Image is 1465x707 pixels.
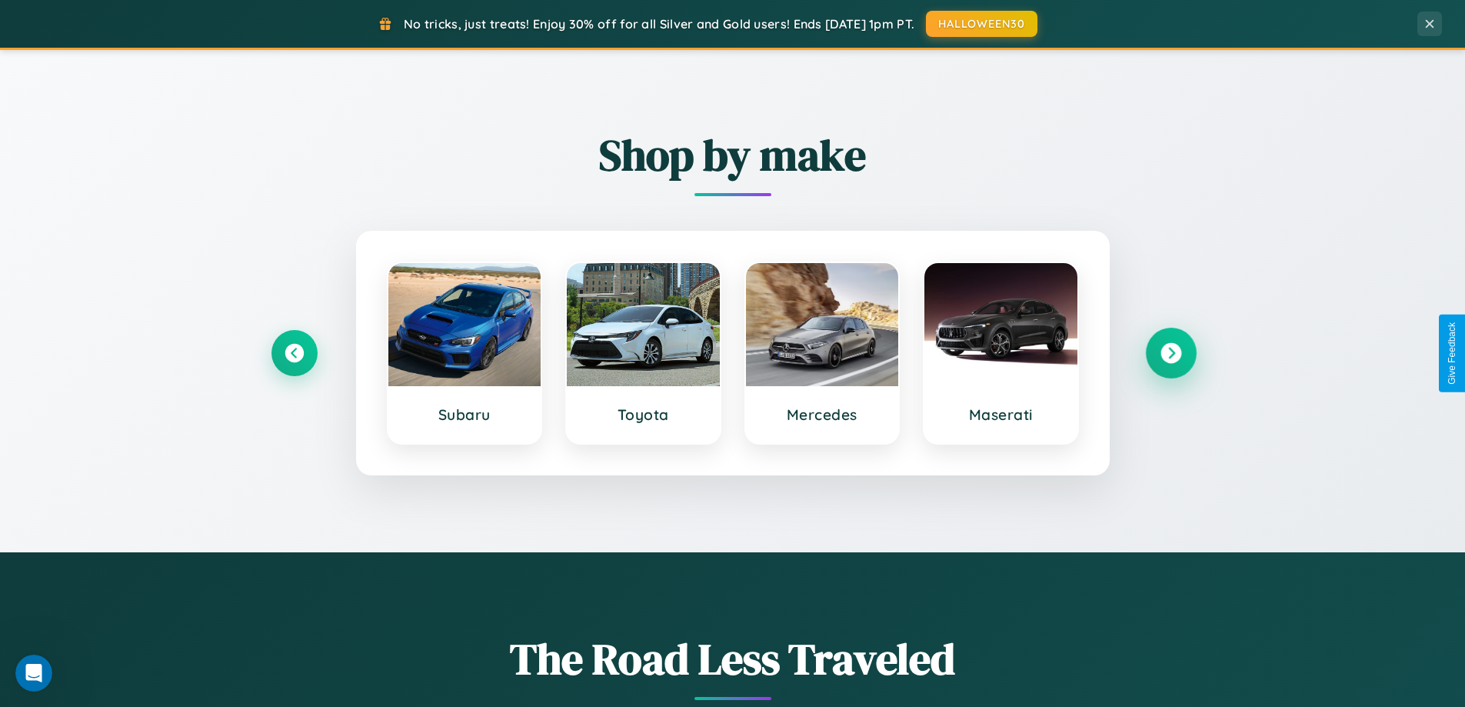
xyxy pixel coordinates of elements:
[582,405,704,424] h3: Toyota
[404,16,914,32] span: No tricks, just treats! Enjoy 30% off for all Silver and Gold users! Ends [DATE] 1pm PT.
[926,11,1037,37] button: HALLOWEEN30
[271,125,1194,185] h2: Shop by make
[15,655,52,692] iframe: Intercom live chat
[940,405,1062,424] h3: Maserati
[404,405,526,424] h3: Subaru
[1447,322,1457,385] div: Give Feedback
[761,405,884,424] h3: Mercedes
[271,629,1194,689] h1: The Road Less Traveled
